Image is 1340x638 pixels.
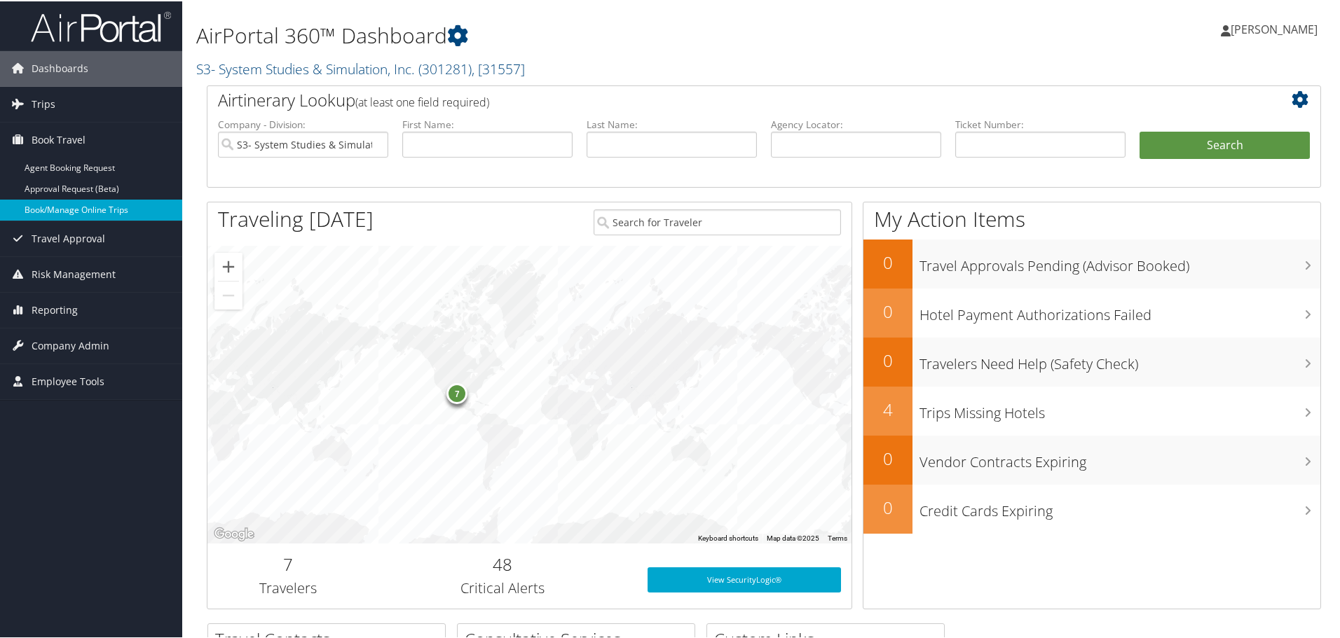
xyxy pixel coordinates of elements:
[214,280,242,308] button: Zoom out
[1221,7,1332,49] a: [PERSON_NAME]
[863,445,912,469] h2: 0
[1231,20,1318,36] span: [PERSON_NAME]
[218,87,1217,111] h2: Airtinerary Lookup
[218,203,374,233] h1: Traveling [DATE]
[379,551,627,575] h2: 48
[587,116,757,130] label: Last Name:
[218,116,388,130] label: Company - Division:
[211,524,257,542] img: Google
[919,493,1320,520] h3: Credit Cards Expiring
[863,494,912,518] h2: 0
[214,251,242,279] button: Zoom in
[648,566,841,591] a: View SecurityLogic®
[863,385,1320,434] a: 4Trips Missing Hotels
[698,532,758,542] button: Keyboard shortcuts
[863,434,1320,483] a: 0Vendor Contracts Expiring
[863,287,1320,336] a: 0Hotel Payment Authorizations Failed
[446,382,467,403] div: 7
[955,116,1126,130] label: Ticket Number:
[472,58,525,77] span: , [ 31557 ]
[31,9,171,42] img: airportal-logo.png
[32,327,109,362] span: Company Admin
[32,121,86,156] span: Book Travel
[863,347,912,371] h2: 0
[32,85,55,120] span: Trips
[32,220,105,255] span: Travel Approval
[32,363,104,398] span: Employee Tools
[863,483,1320,532] a: 0Credit Cards Expiring
[771,116,941,130] label: Agency Locator:
[355,93,489,109] span: (at least one field required)
[32,291,78,326] span: Reporting
[919,346,1320,373] h3: Travelers Need Help (Safety Check)
[211,524,257,542] a: Open this area in Google Maps (opens a new window)
[1140,130,1310,158] button: Search
[379,577,627,597] h3: Critical Alerts
[863,396,912,420] h2: 4
[919,444,1320,471] h3: Vendor Contracts Expiring
[863,336,1320,385] a: 0Travelers Need Help (Safety Check)
[196,20,953,49] h1: AirPortal 360™ Dashboard
[919,248,1320,275] h3: Travel Approvals Pending (Advisor Booked)
[218,551,358,575] h2: 7
[919,297,1320,324] h3: Hotel Payment Authorizations Failed
[32,50,88,85] span: Dashboards
[863,238,1320,287] a: 0Travel Approvals Pending (Advisor Booked)
[863,298,912,322] h2: 0
[594,208,841,234] input: Search for Traveler
[863,249,912,273] h2: 0
[32,256,116,291] span: Risk Management
[919,395,1320,422] h3: Trips Missing Hotels
[402,116,573,130] label: First Name:
[863,203,1320,233] h1: My Action Items
[196,58,525,77] a: S3- System Studies & Simulation, Inc.
[828,533,847,541] a: Terms (opens in new tab)
[418,58,472,77] span: ( 301281 )
[767,533,819,541] span: Map data ©2025
[218,577,358,597] h3: Travelers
